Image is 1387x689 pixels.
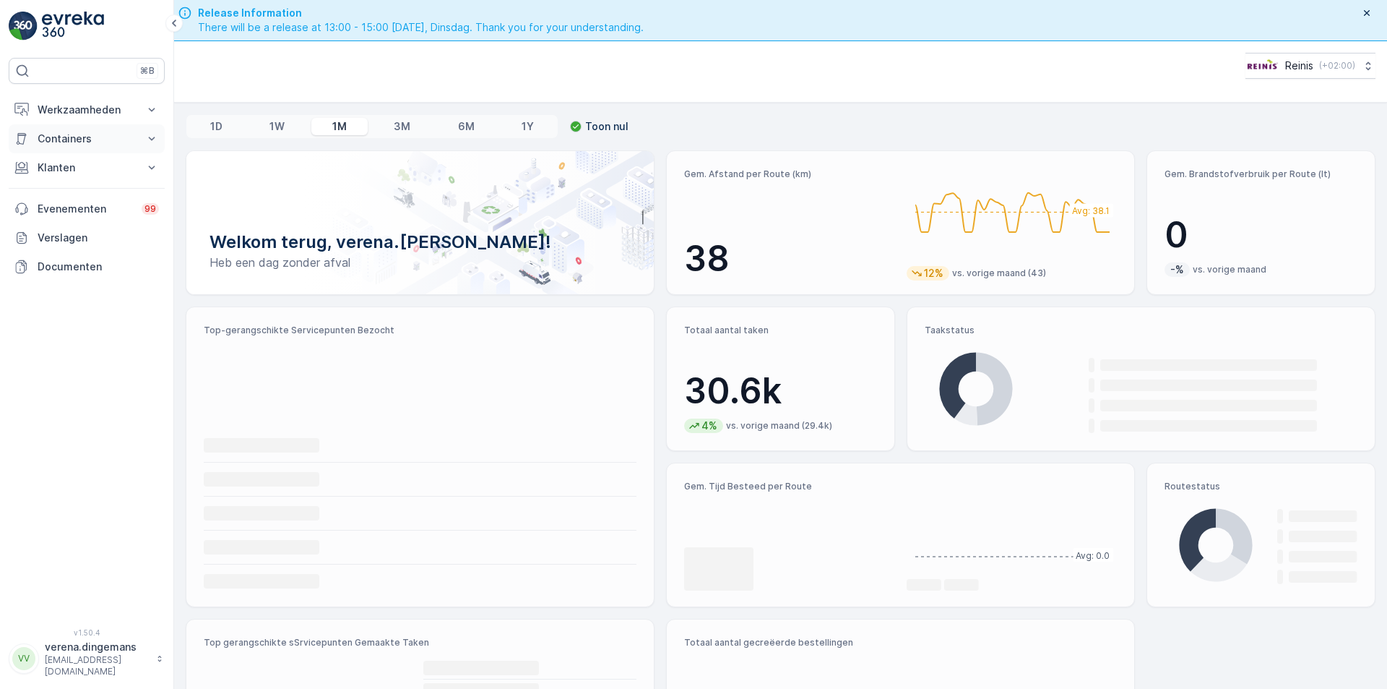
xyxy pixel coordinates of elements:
p: Heb een dag zonder afval [209,254,631,271]
span: v 1.50.4 [9,628,165,637]
p: Evenementen [38,202,133,216]
p: vs. vorige maand (29.4k) [726,420,832,432]
p: 0 [1165,213,1357,257]
button: Klanten [9,153,165,182]
p: Gem. Brandstofverbruik per Route (lt) [1165,168,1357,180]
p: ( +02:00 ) [1319,60,1355,72]
p: Totaal aantal gecreëerde bestellingen [684,637,895,649]
p: 1M [332,119,347,134]
span: There will be a release at 13:00 - 15:00 [DATE], Dinsdag. Thank you for your understanding. [198,20,644,35]
p: Werkzaamheden [38,103,136,117]
p: Taakstatus [925,325,1357,336]
p: Klanten [38,161,136,175]
p: ⌘B [140,65,155,77]
p: 3M [394,119,410,134]
p: 30.6k [684,369,877,413]
p: Routestatus [1165,481,1357,492]
p: 12% [922,266,945,281]
button: Containers [9,124,165,153]
p: Reinis [1285,59,1313,73]
button: VVverena.dingemans[EMAIL_ADDRESS][DOMAIN_NAME] [9,640,165,677]
a: Evenementen99 [9,194,165,223]
p: 1D [210,119,222,134]
p: Top gerangschikte sSrvicepunten Gemaakte Taken [204,637,636,649]
span: Release Information [198,6,644,20]
p: vs. vorige maand [1193,264,1266,275]
p: Toon nul [585,119,628,134]
a: Verslagen [9,223,165,252]
p: Totaal aantal taken [684,325,877,336]
p: 99 [144,203,156,215]
button: Reinis(+02:00) [1245,53,1375,79]
a: Documenten [9,252,165,281]
p: 38 [684,237,895,281]
div: VV [12,647,35,670]
p: vs. vorige maand (43) [952,268,1046,279]
img: Reinis-Logo-Vrijstaand_Tekengebied-1-copy2_aBO4n7j.png [1245,58,1279,74]
p: -% [1169,262,1185,277]
p: Containers [38,132,136,146]
p: 1Y [522,119,534,134]
p: Top-gerangschikte Servicepunten Bezocht [204,325,636,336]
p: 6M [458,119,475,134]
img: logo_light-DOdMpM7g.png [42,12,104,40]
p: Documenten [38,260,159,274]
p: [EMAIL_ADDRESS][DOMAIN_NAME] [45,654,149,677]
p: verena.dingemans [45,640,149,654]
button: Werkzaamheden [9,95,165,124]
p: Welkom terug, verena.[PERSON_NAME]! [209,231,631,254]
p: Gem. Tijd Besteed per Route [684,481,895,492]
p: 1W [269,119,285,134]
p: 4% [700,419,719,433]
p: Gem. Afstand per Route (km) [684,168,895,180]
img: logo [9,12,38,40]
p: Verslagen [38,231,159,245]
